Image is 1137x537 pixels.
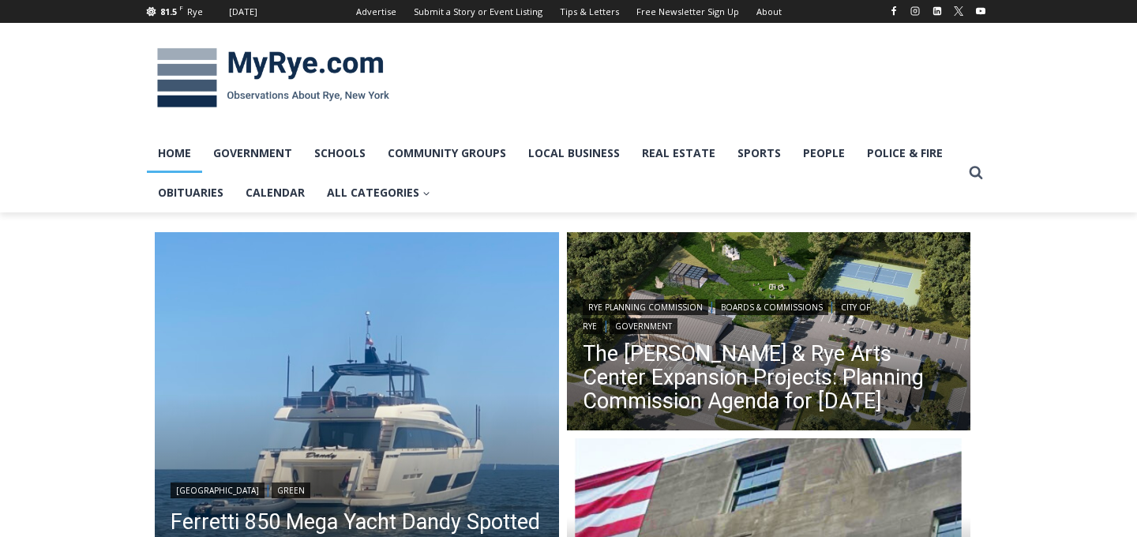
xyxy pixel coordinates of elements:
[583,299,708,315] a: Rye Planning Commission
[792,133,856,173] a: People
[171,483,265,498] a: [GEOGRAPHIC_DATA]
[884,2,903,21] a: Facebook
[303,133,377,173] a: Schools
[610,318,677,334] a: Government
[906,2,925,21] a: Instagram
[147,173,235,212] a: Obituaries
[327,184,430,201] span: All Categories
[517,133,631,173] a: Local Business
[147,133,202,173] a: Home
[583,342,955,413] a: The [PERSON_NAME] & Rye Arts Center Expansion Projects: Planning Commission Agenda for [DATE]
[160,6,177,17] span: 81.5
[583,299,870,334] a: City of Rye
[316,173,441,212] a: All Categories
[567,232,971,434] img: (PHOTO: The Rye Arts Center has developed a conceptual plan and renderings for the development of...
[377,133,517,173] a: Community Groups
[235,173,316,212] a: Calendar
[726,133,792,173] a: Sports
[187,5,203,19] div: Rye
[971,2,990,21] a: YouTube
[631,133,726,173] a: Real Estate
[179,3,183,12] span: F
[202,133,303,173] a: Government
[856,133,954,173] a: Police & Fire
[229,5,257,19] div: [DATE]
[928,2,947,21] a: Linkedin
[949,2,968,21] a: X
[147,37,400,119] img: MyRye.com
[583,296,955,334] div: | | |
[962,159,990,187] button: View Search Form
[171,479,543,498] div: |
[715,299,828,315] a: Boards & Commissions
[567,232,971,434] a: Read More The Osborn & Rye Arts Center Expansion Projects: Planning Commission Agenda for Tuesday...
[147,133,962,213] nav: Primary Navigation
[272,483,310,498] a: Green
